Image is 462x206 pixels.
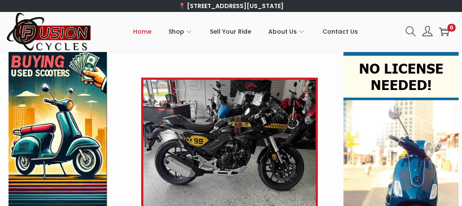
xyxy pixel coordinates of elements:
[6,12,92,52] img: Woostify retina logo
[169,12,193,51] a: Shop
[133,21,151,42] span: Home
[92,12,399,51] nav: Primary navigation
[268,21,297,42] span: About Us
[323,12,358,51] a: Contact Us
[133,12,151,51] a: Home
[210,12,251,51] a: Sell Your Ride
[210,21,251,42] span: Sell Your Ride
[178,2,284,10] a: 📍 [STREET_ADDRESS][US_STATE]
[169,21,184,42] span: Shop
[268,12,305,51] a: About Us
[323,21,358,42] span: Contact Us
[439,26,449,37] a: 0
